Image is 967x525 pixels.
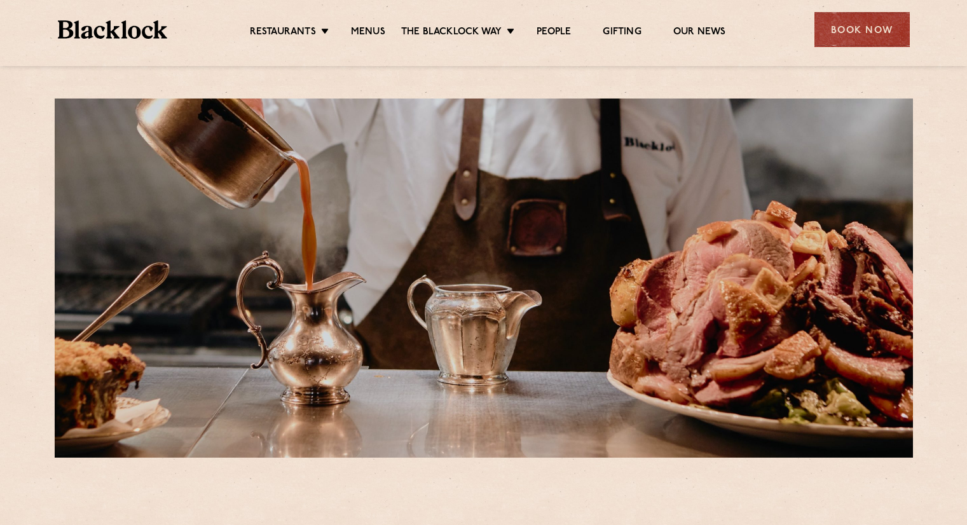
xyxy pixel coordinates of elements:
[401,26,502,40] a: The Blacklock Way
[603,26,641,40] a: Gifting
[250,26,316,40] a: Restaurants
[814,12,910,47] div: Book Now
[351,26,385,40] a: Menus
[673,26,726,40] a: Our News
[58,20,168,39] img: BL_Textured_Logo-footer-cropped.svg
[537,26,571,40] a: People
